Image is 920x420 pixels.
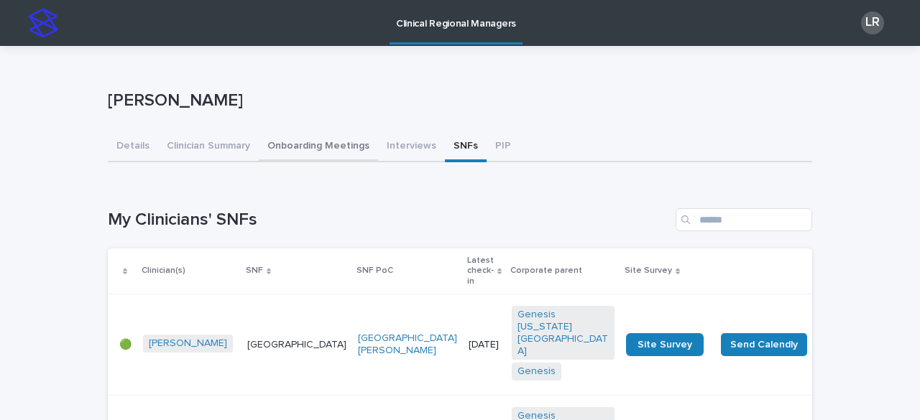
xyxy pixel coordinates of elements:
[158,132,259,162] button: Clinician Summary
[142,263,185,279] p: Clinician(s)
[469,339,500,351] p: [DATE]
[149,337,227,350] a: [PERSON_NAME]
[487,132,520,162] button: PIP
[119,339,132,351] p: 🟢
[730,337,798,352] span: Send Calendly
[625,263,672,279] p: Site Survey
[721,333,807,356] button: Send Calendly
[378,132,445,162] button: Interviews
[445,132,487,162] button: SNFs
[510,263,582,279] p: Corporate parent
[676,208,812,231] input: Search
[861,11,884,34] div: LR
[29,9,57,37] img: stacker-logo-s-only.png
[247,339,346,351] p: [GEOGRAPHIC_DATA]
[358,332,457,357] a: [GEOGRAPHIC_DATA][PERSON_NAME]
[467,253,494,289] p: Latest check-in
[626,333,704,356] a: Site Survey
[108,294,914,396] tr: 🟢[PERSON_NAME] [GEOGRAPHIC_DATA][GEOGRAPHIC_DATA][PERSON_NAME] [DATE]Genesis [US_STATE][GEOGRAPHI...
[517,365,556,378] a: Genesis
[638,340,692,350] span: Site Survey
[108,90,806,111] p: [PERSON_NAME]
[108,210,670,230] h1: My Clinicians' SNFs
[108,132,158,162] button: Details
[246,263,263,279] p: SNF
[517,309,609,357] a: Genesis [US_STATE][GEOGRAPHIC_DATA]
[356,263,393,279] p: SNF PoC
[259,132,378,162] button: Onboarding Meetings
